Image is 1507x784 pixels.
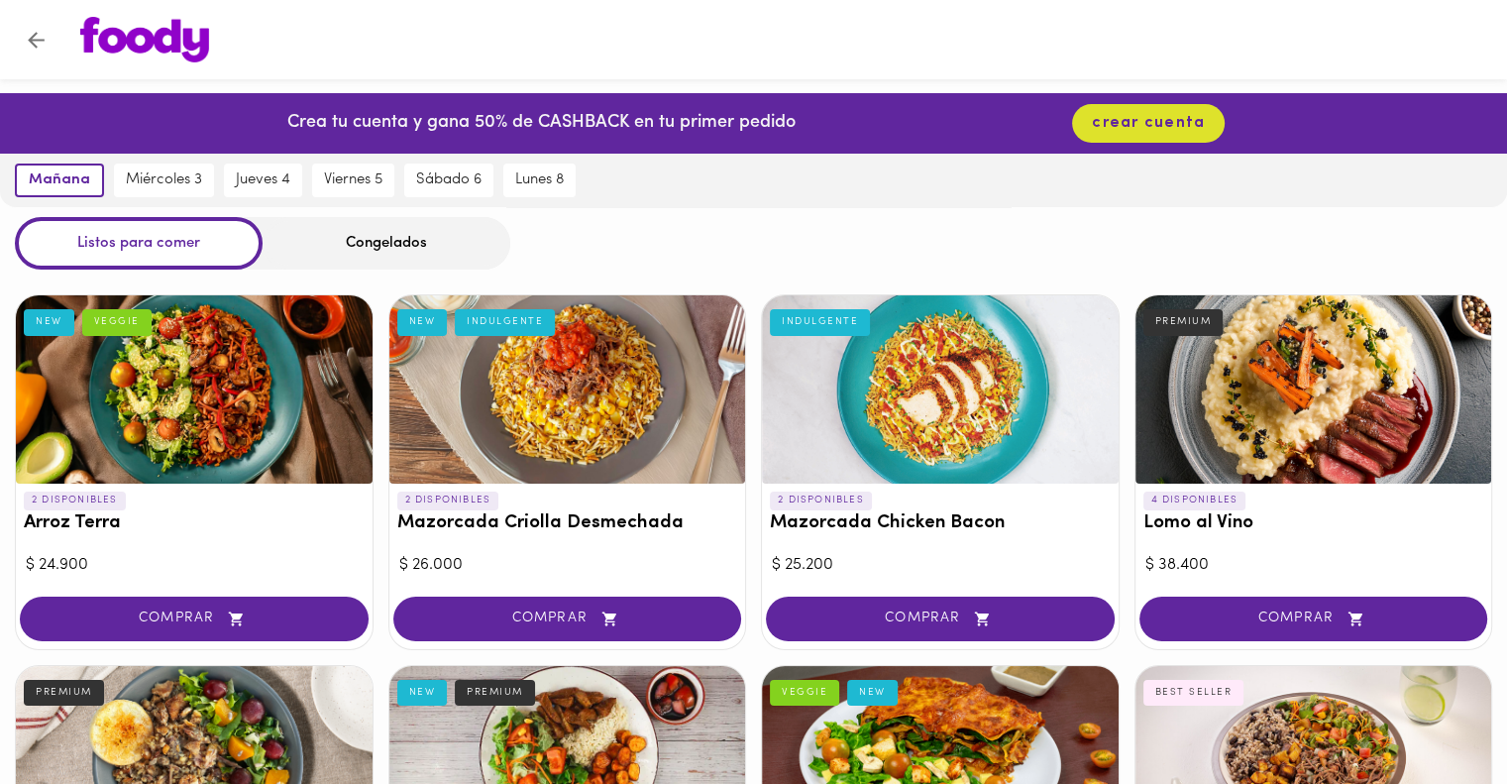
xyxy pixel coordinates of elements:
button: mañana [15,164,104,197]
h3: Arroz Terra [24,513,365,534]
div: BEST SELLER [1143,680,1244,706]
span: lunes 8 [515,171,564,189]
button: Volver [12,16,60,64]
span: miércoles 3 [126,171,202,189]
p: 2 DISPONIBLES [770,492,872,509]
span: COMPRAR [418,611,717,627]
div: $ 26.000 [399,554,736,577]
button: sábado 6 [404,164,493,197]
div: INDULGENTE [455,309,555,335]
span: mañana [29,171,90,189]
button: COMPRAR [20,597,369,641]
span: COMPRAR [45,611,344,627]
div: $ 38.400 [1145,554,1482,577]
p: 2 DISPONIBLES [24,492,126,509]
button: miércoles 3 [114,164,214,197]
span: COMPRAR [1164,611,1463,627]
img: logo.png [80,17,209,62]
button: jueves 4 [224,164,302,197]
div: INDULGENTE [770,309,870,335]
span: COMPRAR [791,611,1090,627]
div: Arroz Terra [16,295,373,484]
div: VEGGIE [770,680,839,706]
span: sábado 6 [416,171,482,189]
div: Lomo al Vino [1135,295,1492,484]
button: COMPRAR [1139,597,1488,641]
h3: Lomo al Vino [1143,513,1484,534]
div: NEW [847,680,898,706]
span: jueves 4 [236,171,290,189]
div: VEGGIE [82,309,152,335]
span: viernes 5 [324,171,382,189]
div: PREMIUM [455,680,535,706]
button: lunes 8 [503,164,576,197]
button: COMPRAR [766,597,1115,641]
div: PREMIUM [1143,309,1224,335]
span: crear cuenta [1092,114,1205,133]
div: $ 25.200 [772,554,1109,577]
h3: Mazorcada Criolla Desmechada [397,513,738,534]
div: NEW [397,309,448,335]
p: 4 DISPONIBLES [1143,492,1246,509]
button: COMPRAR [393,597,742,641]
div: $ 24.900 [26,554,363,577]
p: Crea tu cuenta y gana 50% de CASHBACK en tu primer pedido [287,111,796,137]
button: viernes 5 [312,164,394,197]
div: PREMIUM [24,680,104,706]
div: NEW [397,680,448,706]
div: Listos para comer [15,217,263,270]
div: NEW [24,309,74,335]
p: 2 DISPONIBLES [397,492,499,509]
button: crear cuenta [1072,104,1225,143]
h3: Mazorcada Chicken Bacon [770,513,1111,534]
div: Congelados [263,217,510,270]
div: Mazorcada Chicken Bacon [762,295,1119,484]
iframe: Messagebird Livechat Widget [1392,669,1487,764]
div: Mazorcada Criolla Desmechada [389,295,746,484]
